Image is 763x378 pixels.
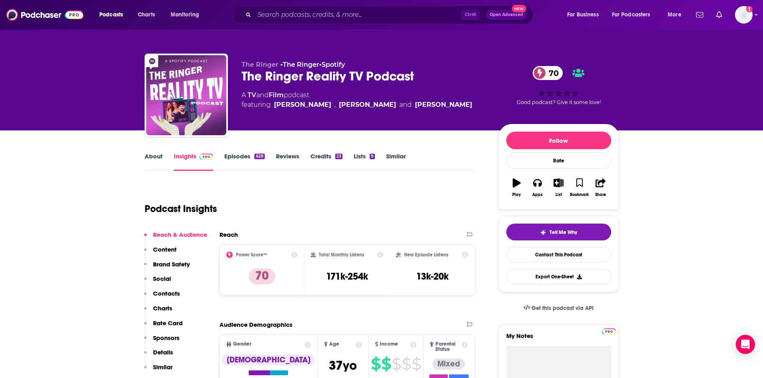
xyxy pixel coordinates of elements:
span: and [256,91,269,99]
p: Reach & Audience [153,231,207,238]
span: Monitoring [171,9,199,20]
p: Contacts [153,290,180,297]
a: Pro website [602,327,616,335]
div: 70Good podcast? Give it some love! [499,61,619,110]
span: Good podcast? Give it some love! [517,99,601,105]
span: $ [381,358,391,370]
span: featuring [242,100,472,110]
span: and [399,100,412,110]
p: Sponsors [153,334,179,342]
span: • [319,61,345,68]
a: InsightsPodchaser Pro [174,152,213,171]
a: Charts [133,8,160,21]
img: Podchaser Pro [602,328,616,335]
span: Age [329,342,339,347]
span: For Business [567,9,599,20]
span: $ [371,358,380,370]
button: open menu [662,8,691,21]
a: Film [269,91,284,99]
button: Bookmark [569,173,590,202]
span: $ [402,358,411,370]
a: Spotify [322,61,345,68]
button: Follow [506,132,611,149]
button: Show profile menu [735,6,753,24]
h3: 13k-20k [416,270,449,282]
div: Mixed [433,358,465,370]
span: Income [380,342,398,347]
span: New [512,5,526,12]
a: Episodes628 [224,152,264,171]
p: Similar [153,363,173,371]
span: The Ringer [242,61,278,68]
span: Ctrl K [461,10,480,20]
button: Charts [144,304,172,319]
a: Johnny Bananas [274,100,331,110]
span: 70 [541,66,563,80]
span: For Podcasters [612,9,650,20]
div: Share [595,192,606,197]
a: Rachel Lindsay [339,100,396,110]
a: Get this podcast via API [517,298,600,318]
div: Open Intercom Messenger [736,335,755,354]
img: Podchaser - Follow, Share and Rate Podcasts [6,7,83,22]
p: Brand Safety [153,260,190,268]
span: $ [392,358,401,370]
a: Tyson Apostol [415,100,472,110]
p: Rate Card [153,319,183,327]
button: Contacts [144,290,180,304]
h3: 171k-254k [326,270,368,282]
button: Export One-Sheet [506,269,611,284]
button: Sponsors [144,334,179,349]
span: Get this podcast via API [531,305,594,312]
a: Similar [386,152,406,171]
a: About [145,152,163,171]
a: TV [248,91,256,99]
p: Details [153,348,173,356]
h1: Podcast Insights [145,203,217,215]
h2: Reach [219,231,238,238]
a: Show notifications dropdown [693,8,707,22]
span: Open Advanced [490,13,523,17]
button: tell me why sparkleTell Me Why [506,224,611,240]
button: Apps [527,173,548,202]
button: open menu [607,8,662,21]
div: Apps [532,192,543,197]
button: Share [590,173,611,202]
div: 23 [335,154,342,159]
button: Social [144,275,171,290]
svg: Add a profile image [746,6,753,12]
div: 628 [254,154,264,159]
div: Search podcasts, credits, & more... [240,6,541,24]
h2: Power Score™ [236,252,267,258]
button: open menu [562,8,609,21]
a: Reviews [276,152,299,171]
label: My Notes [506,332,611,346]
div: Play [512,192,521,197]
h2: New Episode Listens [404,252,448,258]
img: tell me why sparkle [540,229,546,236]
a: Lists9 [354,152,374,171]
img: User Profile [735,6,753,24]
button: Rate Card [144,319,183,334]
a: Show notifications dropdown [713,8,725,22]
span: 37 yo [329,358,357,373]
button: Content [144,246,177,260]
span: • [280,61,319,68]
a: 70 [533,66,563,80]
div: List [556,192,562,197]
button: Similar [144,363,173,378]
span: Gender [233,342,251,347]
span: Podcasts [99,9,123,20]
button: open menu [165,8,209,21]
img: The Ringer Reality TV Podcast [146,55,226,135]
div: 9 [370,154,374,159]
button: Details [144,348,173,363]
span: Tell Me Why [550,229,577,236]
h2: Total Monthly Listens [319,252,364,258]
div: Rate [506,152,611,169]
p: 70 [249,268,275,284]
input: Search podcasts, credits, & more... [254,8,461,21]
p: Content [153,246,177,253]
